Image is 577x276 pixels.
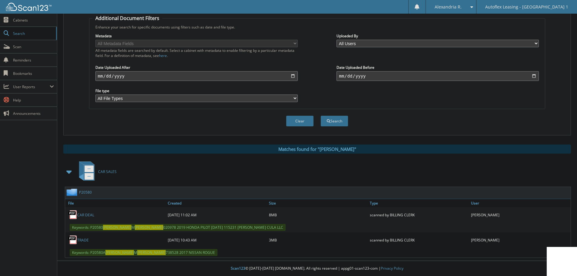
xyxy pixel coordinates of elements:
span: [PERSON_NAME] [103,225,131,230]
span: Keywords: P20580 M 020978 2019 HONDA PILOT [DATE] 115231 [PERSON_NAME] CULA LLC [70,224,286,231]
a: User [469,199,571,207]
span: Announcements [13,111,54,116]
a: Size [267,199,369,207]
span: Scan123 [231,266,245,271]
button: Search [321,116,348,126]
a: File [65,199,166,207]
span: [PERSON_NAME] [137,250,166,255]
legend: Additional Document Filters [92,15,162,22]
a: Privacy Policy [381,266,403,271]
button: Clear [286,116,313,126]
div: 3MB [267,234,369,246]
span: Bookmarks [13,71,54,76]
div: Matches found for "[PERSON_NAME]" [63,145,571,154]
span: [PERSON_NAME] [135,225,163,230]
a: here [159,53,167,58]
span: Keywords: P20580A M 738528 2017 NISSAN ROGUE [70,249,217,256]
div: scanned by BILLING CLERK [368,209,469,221]
span: [PERSON_NAME] [105,250,134,255]
span: Search [13,31,53,36]
label: Uploaded By [337,33,539,38]
img: PDF.png [68,210,77,219]
div: [PERSON_NAME] [469,234,571,246]
a: Created [166,199,267,207]
div: © [DATE]-[DATE] [DOMAIN_NAME]. All rights reserved | appg01-scan123-com | [57,261,577,276]
span: CAR SALES [98,169,117,174]
a: TRADE [77,238,89,243]
label: Date Uploaded Before [337,65,539,70]
img: scan123-logo-white.svg [6,3,51,11]
a: CAR SALES [75,160,117,184]
span: Alexandria R. [435,5,462,9]
img: PDF.png [68,235,77,244]
a: Type [368,199,469,207]
div: scanned by BILLING CLERK [368,234,469,246]
span: Help [13,98,54,103]
div: All metadata fields are searched by default. Select a cabinet with metadata to enable filtering b... [95,48,298,58]
iframe: Chat Widget [547,247,577,276]
span: Autoflex Leasing - [GEOGRAPHIC_DATA] 1 [485,5,568,9]
div: [DATE] 11:02 AM [166,209,267,221]
div: Enhance your search for specific documents using filters such as date and file type. [92,25,542,30]
div: [DATE] 10:43 AM [166,234,267,246]
span: Cabinets [13,18,54,23]
label: Date Uploaded After [95,65,298,70]
div: 8MB [267,209,369,221]
span: Scan [13,44,54,49]
a: P20580 [79,190,92,195]
a: CAR DEAL [77,212,94,218]
div: [PERSON_NAME] [469,209,571,221]
input: start [95,71,298,81]
span: User Reports [13,84,50,89]
input: end [337,71,539,81]
span: Reminders [13,58,54,63]
img: folder2.png [66,188,79,196]
label: File type [95,88,298,93]
label: Metadata [95,33,298,38]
